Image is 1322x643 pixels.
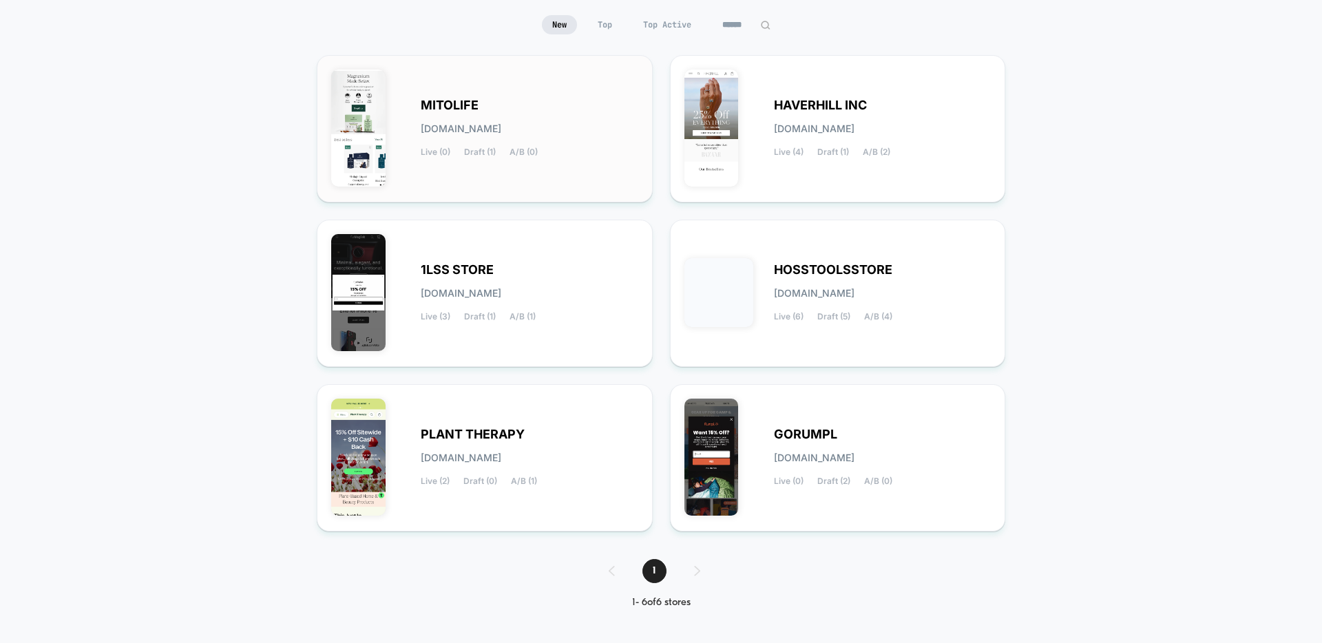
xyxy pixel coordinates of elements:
img: MITOLIFE [331,70,386,187]
span: HOSSTOOLSSTORE [774,265,892,275]
span: Draft (0) [463,476,497,486]
img: PLANT_THERAPY [331,399,386,516]
img: GORUMPL [684,399,739,516]
span: [DOMAIN_NAME] [774,124,854,134]
img: edit [760,20,770,30]
img: HAVERHILL_INC [684,70,739,187]
span: [DOMAIN_NAME] [774,453,854,463]
img: HOSSTOOLSSTORE [684,258,753,327]
div: 1 - 6 of 6 stores [595,597,728,609]
span: Draft (2) [817,476,850,486]
span: [DOMAIN_NAME] [774,288,854,298]
span: New [542,15,577,34]
span: [DOMAIN_NAME] [421,124,501,134]
span: Live (3) [421,312,450,321]
span: A/B (1) [510,312,536,321]
span: A/B (4) [864,312,892,321]
span: A/B (2) [863,147,890,157]
span: Top Active [633,15,702,34]
span: Live (6) [774,312,804,321]
span: Live (0) [421,147,450,157]
span: Top [587,15,622,34]
span: Draft (1) [817,147,849,157]
span: Draft (5) [817,312,850,321]
span: PLANT THERAPY [421,430,525,439]
span: 1LSS STORE [421,265,494,275]
span: Live (2) [421,476,450,486]
span: Draft (1) [464,312,496,321]
span: [DOMAIN_NAME] [421,453,501,463]
img: 1LSS_STORE [331,234,386,351]
span: Live (0) [774,476,804,486]
span: A/B (1) [511,476,537,486]
span: MITOLIFE [421,101,479,110]
span: 1 [642,559,667,583]
span: [DOMAIN_NAME] [421,288,501,298]
span: A/B (0) [510,147,538,157]
span: A/B (0) [864,476,892,486]
span: Live (4) [774,147,804,157]
span: HAVERHILL INC [774,101,867,110]
span: Draft (1) [464,147,496,157]
span: GORUMPL [774,430,837,439]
